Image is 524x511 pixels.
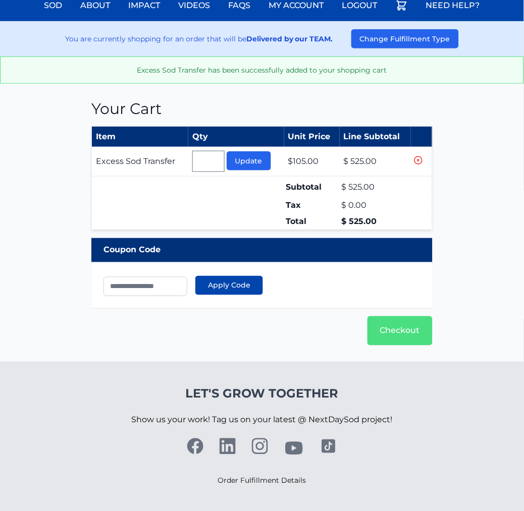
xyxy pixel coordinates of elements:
[284,127,340,147] th: Unit Price
[340,147,411,177] td: $ 525.00
[132,386,393,402] h4: Let's Grow Together
[340,197,411,213] td: $ 0.00
[340,177,411,198] td: $ 525.00
[351,29,459,48] button: Change Fulfillment Type
[195,276,263,295] button: Apply Code
[284,197,340,213] td: Tax
[91,100,433,118] h1: Your Cart
[208,280,250,291] span: Apply Code
[368,316,433,346] a: Checkout
[340,127,411,147] th: Line Subtotal
[9,65,515,75] p: Excess Sod Transfer has been successfully added to your shopping cart
[218,476,306,485] a: Order Fulfillment Details
[284,147,340,177] td: $105.00
[284,213,340,230] td: Total
[227,151,271,171] button: Update
[91,238,433,262] div: Coupon Code
[188,127,284,147] th: Qty
[284,177,340,198] td: Subtotal
[132,402,393,438] p: Show us your work! Tag us on your latest @ NextDaySod project!
[92,127,188,147] th: Item
[246,34,333,43] strong: Delivered by our TEAM.
[340,213,411,230] td: $ 525.00
[92,147,188,177] td: Excess Sod Transfer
